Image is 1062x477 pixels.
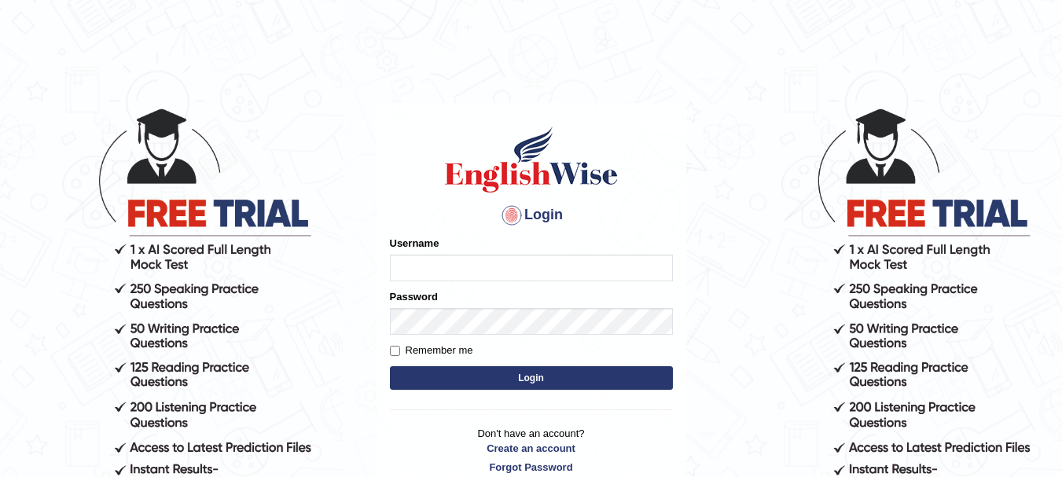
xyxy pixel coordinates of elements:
a: Create an account [390,441,673,456]
label: Username [390,236,439,251]
label: Password [390,289,438,304]
input: Remember me [390,346,400,356]
p: Don't have an account? [390,426,673,475]
h4: Login [390,203,673,228]
button: Login [390,366,673,390]
label: Remember me [390,343,473,358]
img: Logo of English Wise sign in for intelligent practice with AI [442,124,621,195]
a: Forgot Password [390,460,673,475]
